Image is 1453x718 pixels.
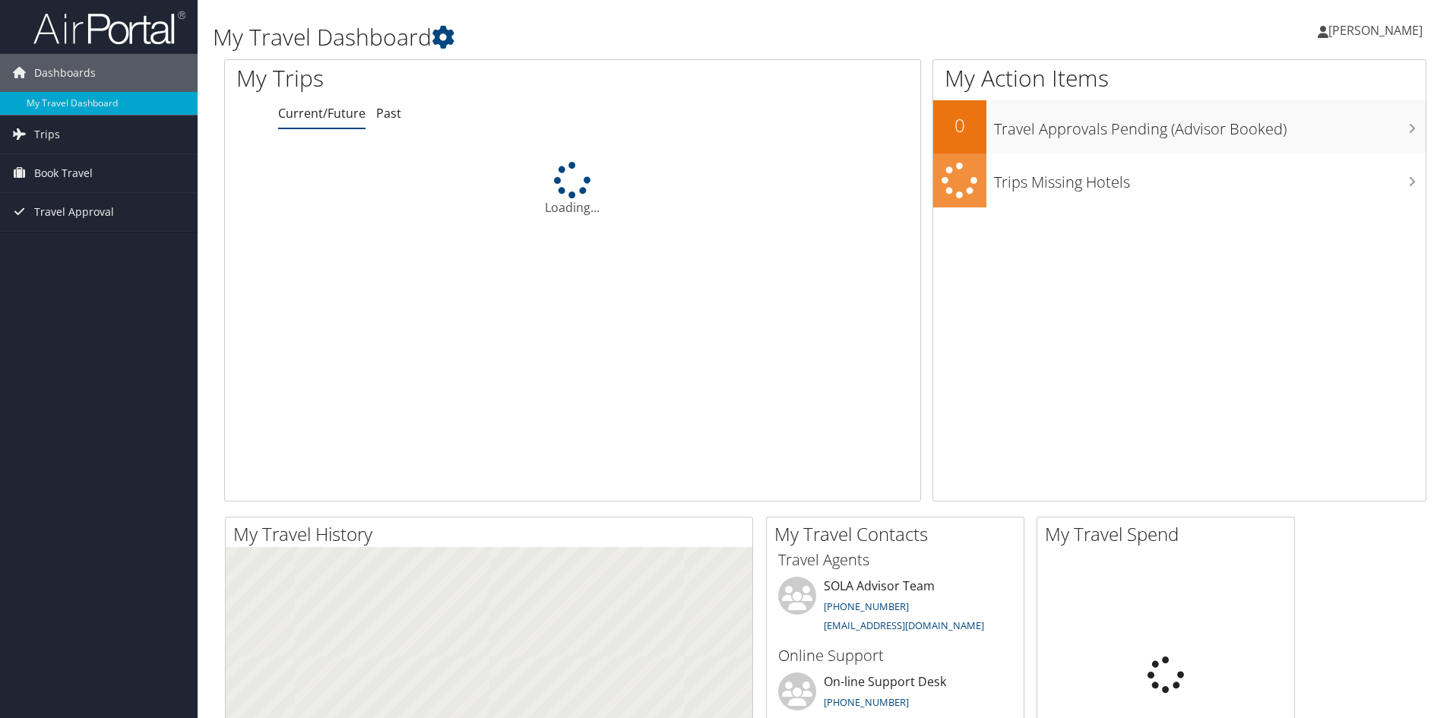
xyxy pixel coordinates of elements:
div: Loading... [225,162,920,217]
a: [PHONE_NUMBER] [824,599,909,613]
span: Book Travel [34,154,93,192]
h2: My Travel Spend [1045,521,1294,547]
a: Past [376,105,401,122]
h3: Online Support [778,645,1012,666]
h2: 0 [933,112,986,138]
a: [PHONE_NUMBER] [824,695,909,709]
h1: My Travel Dashboard [213,21,1030,53]
h3: Trips Missing Hotels [994,164,1426,193]
span: Trips [34,115,60,153]
h1: My Trips [236,62,619,94]
img: airportal-logo.png [33,10,185,46]
h2: My Travel History [233,521,752,547]
li: SOLA Advisor Team [771,577,1020,639]
a: Trips Missing Hotels [933,153,1426,207]
h2: My Travel Contacts [774,521,1024,547]
a: [PERSON_NAME] [1318,8,1438,53]
h1: My Action Items [933,62,1426,94]
h3: Travel Approvals Pending (Advisor Booked) [994,111,1426,140]
a: 0Travel Approvals Pending (Advisor Booked) [933,100,1426,153]
h3: Travel Agents [778,549,1012,571]
span: Travel Approval [34,193,114,231]
span: [PERSON_NAME] [1328,22,1423,39]
a: Current/Future [278,105,366,122]
span: Dashboards [34,54,96,92]
a: [EMAIL_ADDRESS][DOMAIN_NAME] [824,618,984,632]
